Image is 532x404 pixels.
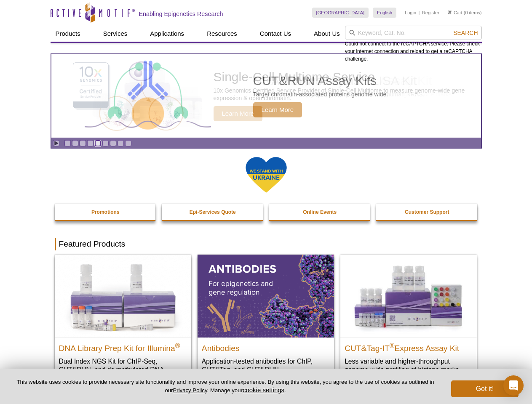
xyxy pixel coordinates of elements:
h2: Enabling Epigenetics Research [139,10,223,18]
sup: ® [175,342,180,349]
a: Go to slide 1 [64,140,71,146]
strong: Customer Support [405,209,449,215]
strong: Epi-Services Quote [190,209,236,215]
a: English [373,8,396,18]
a: Online Events [269,204,371,220]
li: (0 items) [448,8,482,18]
div: Could not connect to the reCAPTCHA service. Please check your internet connection and reload to g... [345,26,482,63]
h2: DNA Library Prep Kit for Illumina [59,340,187,353]
button: Search [451,29,480,37]
a: Go to slide 8 [118,140,124,146]
button: Got it! [451,380,519,397]
a: Privacy Policy [173,387,207,393]
a: [GEOGRAPHIC_DATA] [312,8,369,18]
a: Go to slide 4 [87,140,94,146]
img: All Antibodies [198,255,334,337]
strong: Promotions [91,209,120,215]
img: Your Cart [448,10,452,14]
strong: Online Events [303,209,337,215]
a: Epi-Services Quote [162,204,264,220]
p: Dual Index NGS Kit for ChIP-Seq, CUT&RUN, and ds methylated DNA assays. [59,357,187,383]
h2: Antibodies [202,340,330,353]
div: Open Intercom Messenger [503,375,524,396]
a: Go to slide 5 [95,140,101,146]
a: Resources [202,26,242,42]
button: cookie settings [243,386,284,393]
a: About Us [309,26,345,42]
a: All Antibodies Antibodies Application-tested antibodies for ChIP, CUT&Tag, and CUT&RUN. [198,255,334,382]
img: We Stand With Ukraine [245,156,287,194]
img: DNA Library Prep Kit for Illumina [55,255,191,337]
p: Application-tested antibodies for ChIP, CUT&Tag, and CUT&RUN. [202,357,330,374]
a: Login [405,10,416,16]
a: Applications [145,26,189,42]
a: Toggle autoplay [53,140,59,146]
a: Services [98,26,133,42]
a: CUT&Tag-IT® Express Assay Kit CUT&Tag-IT®Express Assay Kit Less variable and higher-throughput ge... [340,255,477,382]
sup: ® [390,342,395,349]
h2: Featured Products [55,238,478,250]
a: Go to slide 7 [110,140,116,146]
input: Keyword, Cat. No. [345,26,482,40]
a: Promotions [55,204,157,220]
a: Contact Us [255,26,296,42]
a: Customer Support [376,204,478,220]
p: This website uses cookies to provide necessary site functionality and improve your online experie... [13,378,437,394]
a: Go to slide 3 [80,140,86,146]
img: CUT&Tag-IT® Express Assay Kit [340,255,477,337]
a: Products [51,26,86,42]
h2: CUT&Tag-IT Express Assay Kit [345,340,473,353]
li: | [419,8,420,18]
a: Go to slide 2 [72,140,78,146]
a: Register [422,10,439,16]
p: Less variable and higher-throughput genome-wide profiling of histone marks​. [345,357,473,374]
a: Go to slide 9 [125,140,131,146]
a: Go to slide 6 [102,140,109,146]
span: Search [453,29,478,36]
a: Cart [448,10,462,16]
a: DNA Library Prep Kit for Illumina DNA Library Prep Kit for Illumina® Dual Index NGS Kit for ChIP-... [55,255,191,391]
